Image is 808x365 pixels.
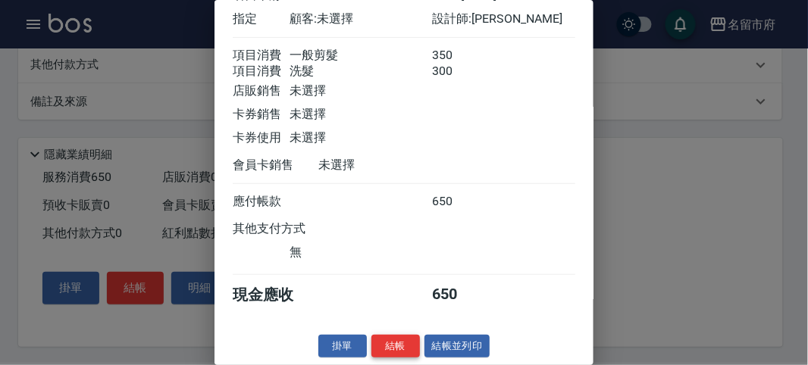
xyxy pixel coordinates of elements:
[290,48,432,64] div: 一般剪髮
[433,285,490,305] div: 650
[290,11,432,27] div: 顧客: 未選擇
[233,83,290,99] div: 店販銷售
[233,158,318,173] div: 會員卡銷售
[233,130,290,146] div: 卡券使用
[233,11,290,27] div: 指定
[290,245,432,260] div: 無
[318,335,367,358] button: 掛單
[290,83,432,99] div: 未選擇
[233,107,290,123] div: 卡券銷售
[433,64,490,80] div: 300
[233,285,318,305] div: 現金應收
[433,194,490,210] div: 650
[433,11,575,27] div: 設計師: [PERSON_NAME]
[233,194,290,210] div: 應付帳款
[233,64,290,80] div: 項目消費
[290,107,432,123] div: 未選擇
[371,335,420,358] button: 結帳
[318,158,461,173] div: 未選擇
[233,48,290,64] div: 項目消費
[433,48,490,64] div: 350
[233,221,347,237] div: 其他支付方式
[290,64,432,80] div: 洗髮
[290,130,432,146] div: 未選擇
[424,335,490,358] button: 結帳並列印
